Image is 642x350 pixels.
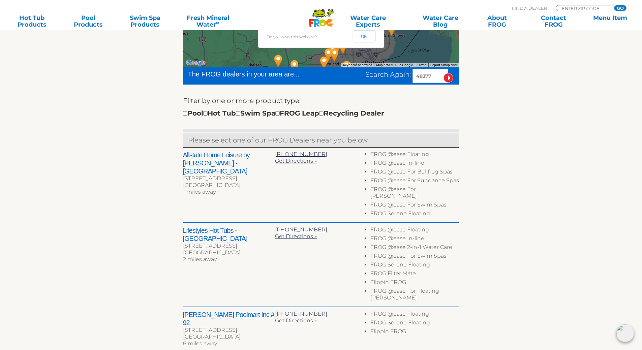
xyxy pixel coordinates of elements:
span: 2 miles away [183,256,217,262]
a: Get Directions » [275,233,317,240]
li: FROG @ease 2-in-1 Water Care [370,244,459,253]
div: Viscount Pools Spas & Billiards - Canton - 16 miles away. [316,54,332,72]
a: Hot TubProducts [7,14,57,28]
li: FROG Serene Floating [370,261,459,270]
div: [GEOGRAPHIC_DATA] [183,333,275,340]
li: FROG Serene Floating [370,210,459,219]
a: Water CareExperts [327,14,409,28]
a: [PHONE_NUMBER] [275,151,327,157]
a: PoolProducts [63,14,114,28]
div: Pool Town - Taylor - 21 miles away. [339,58,355,76]
h2: Allstate Home Leisure by [PERSON_NAME] - [GEOGRAPHIC_DATA] [183,151,275,175]
div: The FROG dealers in your area are... [188,69,324,79]
a: ContactFROG [528,14,579,28]
li: Flippin FROG [370,328,459,337]
a: AboutFROG [472,14,522,28]
a: Menu Item [585,14,635,28]
li: FROG @ease For [PERSON_NAME] [370,186,459,201]
sup: ∞ [216,20,219,25]
span: Map data ©2025 Google [376,63,413,67]
a: Terms (opens in new tab) [417,63,426,67]
p: Please select one of our FROG Dealers near you below. [188,135,454,146]
a: Swim SpaProducts [120,14,170,28]
div: [STREET_ADDRESS] [183,327,275,333]
div: [GEOGRAPHIC_DATA] [183,182,275,189]
img: openIcon [616,324,634,342]
li: FROG @ease For Floating [PERSON_NAME] [370,288,459,303]
div: Pool Town - Garden City - 14 miles away. [327,46,342,64]
a: Do you own this website? [267,34,317,39]
li: FROG @ease In-line [370,235,459,244]
input: Zip Code Form [561,5,607,11]
li: FROG @ease In-line [370,160,459,168]
a: Fresh MineralWater∞ [177,14,240,28]
li: FROG @ease Floating [370,151,459,160]
p: Find A Dealer [512,5,547,11]
li: FROG @ease Floating [370,226,459,235]
button: Keyboard shortcuts [343,63,372,67]
li: FROG Filter Mate [370,270,459,279]
h2: Lifestyles Hot Tubs - [GEOGRAPHIC_DATA] [183,226,275,243]
li: FROG @ease For Swim Spas [370,201,459,210]
div: [STREET_ADDRESS] [183,175,275,182]
li: FROG @ease Floating [370,311,459,319]
button: OK [353,30,375,42]
a: Water CareBlog [415,14,465,28]
li: FROG @ease For Swim Spas [370,253,459,261]
input: GO [614,5,626,11]
h2: [PERSON_NAME] Poolmart Inc # 92 [183,311,275,327]
a: Open this area in Google Maps (opens a new window) [185,59,207,67]
li: FROG @ease For Bullfrog Spas [370,168,459,177]
label: Filter by one or more product type: [183,95,301,106]
li: Flippin FROG [370,279,459,288]
div: Pool Hot Tub Swim Spa FROG Leap Recycling Dealer [183,108,384,119]
img: Google [185,59,207,67]
div: [STREET_ADDRESS] [183,243,275,249]
span: Search Again: [365,70,411,78]
div: Lifestyles Hot Tubs - Ann Arbor - 23 miles away. [271,52,286,70]
input: Submit [444,73,453,83]
a: Get Directions » [275,158,317,164]
li: FROG @ease For Sundance Spas [370,177,459,186]
span: 6 miles away [183,340,217,347]
a: [PHONE_NUMBER] [275,226,327,233]
div: [GEOGRAPHIC_DATA] [183,249,275,256]
span: 1 miles away [183,189,216,195]
li: FROG Serene Floating [370,319,459,328]
a: Get Directions » [275,317,317,324]
div: Allstate Home Leisure by Watson's - Ann Arbor - 21 miles away. [287,57,302,75]
a: Report a map error [430,63,457,67]
a: [PHONE_NUMBER] [275,311,327,317]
